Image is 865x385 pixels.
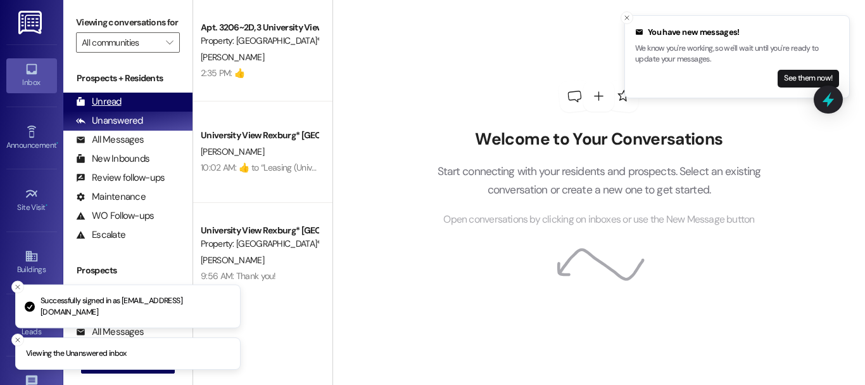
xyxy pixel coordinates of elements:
[201,254,264,266] span: [PERSON_NAME]
[11,334,24,346] button: Close toast
[6,58,57,93] a: Inbox
[46,201,47,210] span: •
[63,264,193,277] div: Prospects
[443,212,754,228] span: Open conversations by clicking on inboxes or use the New Message button
[418,162,780,199] p: Start connecting with your residents and prospects. Select an existing conversation or create a n...
[621,11,633,24] button: Close toast
[76,209,154,223] div: WO Follow-ups
[201,237,318,251] div: Property: [GEOGRAPHIC_DATA]*
[635,26,839,39] div: You have new messages!
[201,67,244,79] div: 2:35 PM: 👍
[6,308,57,342] a: Leads
[11,281,24,294] button: Close toast
[201,224,318,237] div: University View Rexburg* [GEOGRAPHIC_DATA]
[778,70,839,88] button: See them now!
[201,146,264,157] span: [PERSON_NAME]
[201,51,264,63] span: [PERSON_NAME]
[56,139,58,148] span: •
[82,32,160,53] input: All communities
[76,152,149,166] div: New Inbounds
[76,171,165,185] div: Review follow-ups
[76,95,122,108] div: Unread
[26,348,127,360] p: Viewing the Unanswered inbox
[41,296,230,318] p: Successfully signed in as [EMAIL_ADDRESS][DOMAIN_NAME]
[76,13,180,32] label: Viewing conversations for
[201,129,318,142] div: University View Rexburg* [GEOGRAPHIC_DATA]
[201,34,318,48] div: Property: [GEOGRAPHIC_DATA]*
[76,133,144,147] div: All Messages
[418,129,780,150] h2: Welcome to Your Conversations
[76,190,146,204] div: Maintenance
[6,245,57,280] a: Buildings
[201,162,821,173] div: 10:02 AM: ​👍​ to “ Leasing (University View Rexburg*): Yes!! Please make sure you respect their W...
[201,270,276,282] div: 9:56 AM: Thank you!
[63,72,193,85] div: Prospects + Residents
[6,183,57,218] a: Site Visit •
[76,114,143,127] div: Unanswered
[18,11,44,34] img: ResiDesk Logo
[76,228,125,242] div: Escalate
[201,21,318,34] div: Apt. 3206~2D, 3 University View Rexburg
[166,37,173,48] i: 
[635,43,839,65] p: We know you're working, so we'll wait until you're ready to update your messages.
